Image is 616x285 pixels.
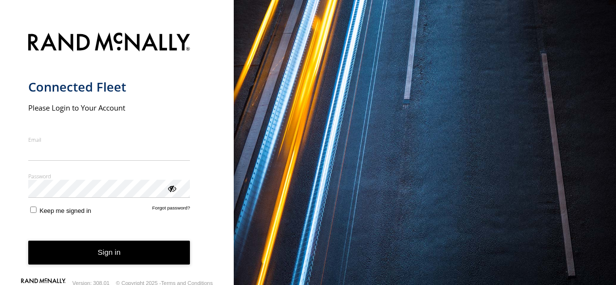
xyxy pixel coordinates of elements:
div: ViewPassword [167,183,176,193]
h1: Connected Fleet [28,79,190,95]
input: Keep me signed in [30,207,37,213]
form: main [28,27,206,280]
button: Sign in [28,241,190,265]
a: Forgot password? [152,205,190,214]
label: Email [28,136,190,143]
img: Rand McNally [28,31,190,56]
label: Password [28,172,190,180]
span: Keep me signed in [39,207,91,214]
h2: Please Login to Your Account [28,103,190,113]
